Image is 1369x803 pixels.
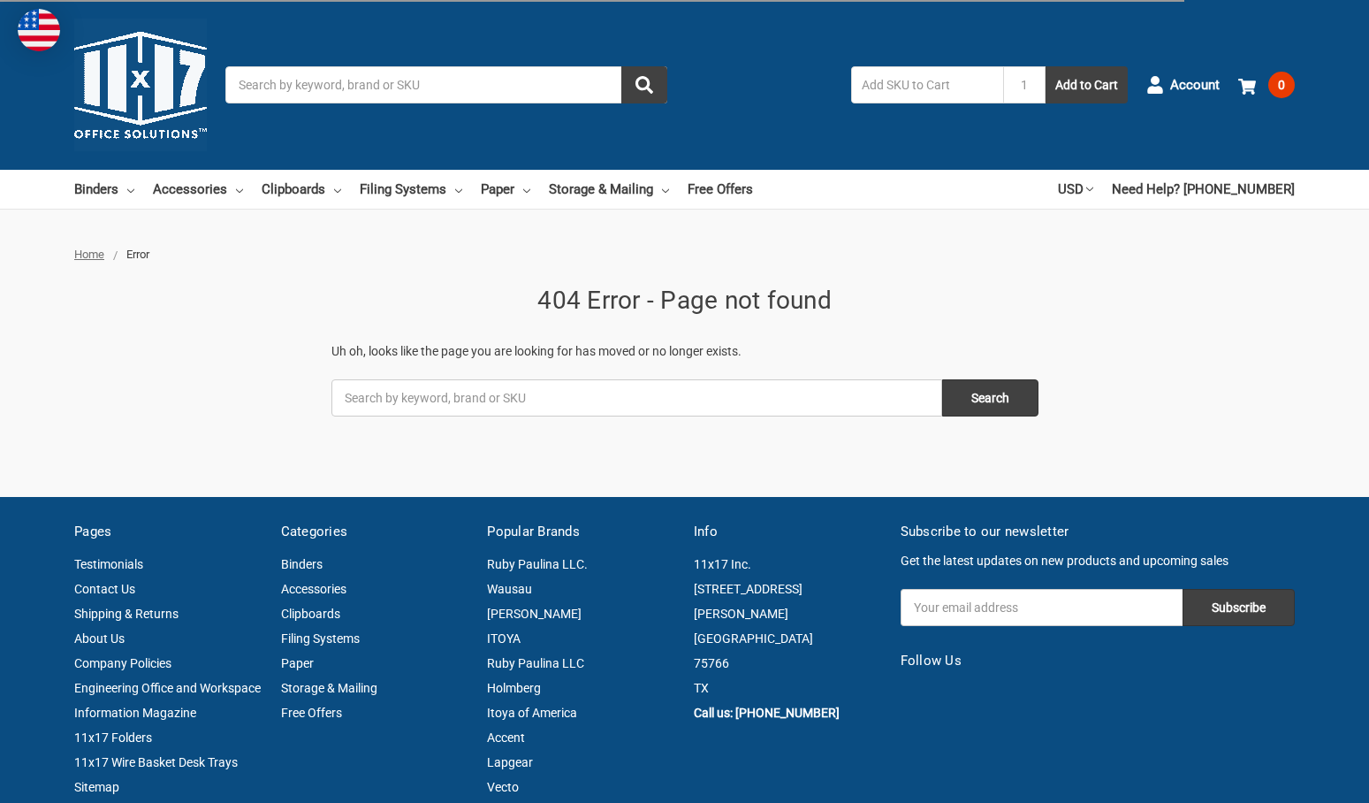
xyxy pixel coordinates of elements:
[487,557,588,571] a: Ruby Paulina LLC.
[487,607,582,621] a: [PERSON_NAME]
[281,681,377,695] a: Storage & Mailing
[487,780,519,794] a: Vecto
[74,170,134,209] a: Binders
[281,656,314,670] a: Paper
[331,379,942,417] input: Search by keyword, brand or SKU
[487,582,532,596] a: Wausau
[281,522,469,542] h5: Categories
[487,730,525,745] a: Accent
[1058,170,1093,209] a: USD
[225,66,667,103] input: Search by keyword, brand or SKU
[153,170,243,209] a: Accessories
[487,656,584,670] a: Ruby Paulina LLC
[331,282,1038,319] h1: 404 Error - Page not found
[1046,66,1128,103] button: Add to Cart
[281,706,342,720] a: Free Offers
[281,557,323,571] a: Binders
[18,9,60,51] img: duty and tax information for United States
[281,631,360,646] a: Filing Systems
[74,557,143,571] a: Testimonials
[74,631,125,646] a: About Us
[74,248,104,261] a: Home
[1183,589,1295,626] input: Subscribe
[126,248,149,261] span: Error
[942,379,1038,417] input: Search
[481,170,530,209] a: Paper
[74,582,135,596] a: Contact Us
[694,522,882,542] h5: Info
[549,170,669,209] a: Storage & Mailing
[331,342,1038,361] p: Uh oh, looks like the page you are looking for has moved or no longer exists.
[851,66,1003,103] input: Add SKU to Cart
[487,755,533,769] a: Lapgear
[901,522,1295,542] h5: Subscribe to our newsletter
[1238,62,1295,108] a: 0
[74,19,207,151] img: 11x17.com
[1223,755,1369,803] iframe: Google Customer Reviews
[74,656,171,670] a: Company Policies
[487,706,577,720] a: Itoya of America
[262,170,341,209] a: Clipboards
[487,681,541,695] a: Holmberg
[694,706,840,720] a: Call us: [PHONE_NUMBER]
[694,552,882,700] address: 11x17 Inc. [STREET_ADDRESS][PERSON_NAME] [GEOGRAPHIC_DATA] 75766 TX
[74,522,262,542] h5: Pages
[487,522,675,542] h5: Popular Brands
[1146,62,1220,108] a: Account
[688,170,753,209] a: Free Offers
[901,651,1295,671] h5: Follow Us
[901,589,1183,626] input: Your email address
[74,681,261,720] a: Engineering Office and Workspace Information Magazine
[74,730,152,745] a: 11x17 Folders
[1112,170,1295,209] a: Need Help? [PHONE_NUMBER]
[74,607,179,621] a: Shipping & Returns
[281,607,340,621] a: Clipboards
[360,170,462,209] a: Filing Systems
[487,631,521,646] a: ITOYA
[1170,75,1220,96] span: Account
[1268,72,1295,98] span: 0
[281,582,346,596] a: Accessories
[74,755,238,769] a: 11x17 Wire Basket Desk Trays
[901,552,1295,570] p: Get the latest updates on new products and upcoming sales
[74,780,119,794] a: Sitemap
